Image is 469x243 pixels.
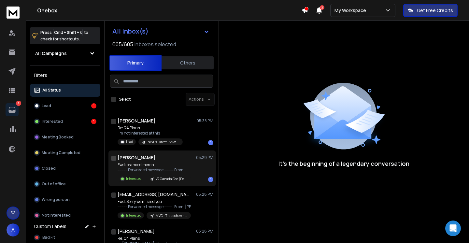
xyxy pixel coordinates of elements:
button: Meeting Booked [30,131,100,144]
a: 2 [6,103,19,116]
p: ---------- Forwarded message --------- From: [PERSON_NAME] [118,204,196,209]
span: Cmd + Shift + k [53,29,83,36]
p: MVG - Tradeshow - LA Build Expo No Booth Contact Followup [156,213,187,218]
p: Interested [126,213,141,218]
p: Fwd: branded merch [118,162,191,167]
h3: Filters [30,71,100,80]
span: Bad Fit [42,235,55,240]
button: Out of office [30,178,100,191]
div: 1 [208,177,213,182]
h1: [EMAIL_ADDRESS][DOMAIN_NAME] [118,191,189,198]
button: Primary [109,55,162,71]
button: Lead1 [30,99,100,112]
button: All Campaigns [30,47,100,60]
div: 1 [208,140,213,145]
p: Interested [126,176,141,181]
p: 2 [16,101,21,106]
p: Fwd: Sorry we missed you [118,199,196,204]
p: Re: Q4 Plans [118,125,183,131]
button: Interested1 [30,115,100,128]
p: Interested [42,119,63,124]
p: Get Free Credits [417,7,453,14]
p: Press to check for shortcuts. [40,29,88,42]
p: All Status [42,88,61,93]
h1: [PERSON_NAME] [118,118,155,124]
div: Open Intercom Messenger [445,221,461,236]
button: Wrong person [30,193,100,206]
h1: All Inbox(s) [112,28,149,35]
div: 1 [91,119,96,124]
img: logo [7,7,20,19]
button: Get Free Credits [403,4,458,17]
h1: [PERSON_NAME] [118,228,155,235]
p: 05:28 PM [196,192,213,197]
p: Re: Q4 Plans [118,236,183,241]
h3: Inboxes selected [135,40,176,48]
p: Meeting Booked [42,135,74,140]
h3: Custom Labels [34,223,66,230]
button: All Inbox(s) [107,25,215,38]
p: V2 Canada Geo (Exclude [GEOGRAPHIC_DATA]) [156,177,187,181]
p: 05:35 PM [196,118,213,123]
p: My Workspace [334,7,369,14]
button: Others [162,56,214,70]
p: Closed [42,166,56,171]
p: Lead [126,139,133,144]
button: A [7,223,20,236]
button: All Status [30,84,100,97]
p: Wrong person [42,197,70,202]
p: Meeting Completed [42,150,80,155]
p: Nexus Direct - V22a Messaging - Q4/Giving [DATE] planning - new prospects [148,140,179,145]
p: ---------- Forwarded message --------- From: [118,167,191,173]
p: I'm not interested at this [118,131,183,136]
p: Out of office [42,181,66,187]
p: 05:26 PM [196,229,213,234]
button: Not Interested [30,209,100,222]
span: 605 / 605 [112,40,133,48]
button: Meeting Completed [30,146,100,159]
span: 2 [320,5,324,10]
div: 1 [91,103,96,108]
h1: All Campaigns [35,50,67,57]
p: It’s the beginning of a legendary conversation [278,159,409,168]
button: Closed [30,162,100,175]
h1: Onebox [37,7,302,14]
label: Select [119,97,131,102]
p: Lead [42,103,51,108]
p: 05:29 PM [196,155,213,160]
h1: [PERSON_NAME] [118,154,155,161]
p: Not Interested [42,213,71,218]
